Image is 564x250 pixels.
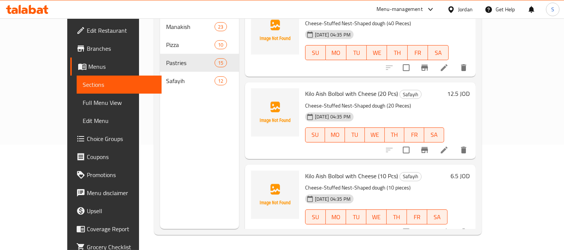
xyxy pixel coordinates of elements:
[346,209,366,224] button: TU
[87,188,156,197] span: Menu disclaimer
[407,129,421,140] span: FR
[77,112,162,130] a: Edit Menu
[387,209,407,224] button: TH
[305,127,325,142] button: SU
[308,129,322,140] span: SU
[87,134,156,143] span: Choice Groups
[328,129,342,140] span: MO
[160,18,239,36] div: Manakish23
[368,129,382,140] span: WE
[166,58,215,67] span: Pastries
[87,44,156,53] span: Branches
[88,62,156,71] span: Menus
[427,209,448,224] button: SA
[411,47,425,58] span: FR
[305,209,326,224] button: SU
[87,206,156,215] span: Upsell
[70,39,162,58] a: Branches
[416,223,434,241] button: Branch-specific-item
[160,54,239,72] div: Pastries15
[215,41,226,48] span: 10
[369,212,384,223] span: WE
[251,88,299,136] img: Kilo Aish Bolbol with Cheese (20 Pcs)
[428,45,448,60] button: SA
[366,209,387,224] button: WE
[455,141,473,159] button: delete
[83,98,156,107] span: Full Menu View
[305,88,398,99] span: Kilo Aish Bolbol with Cheese (20 Pcs)
[345,127,365,142] button: TU
[326,209,346,224] button: MO
[440,145,449,155] a: Edit menu item
[166,40,215,49] span: Pizza
[455,59,473,77] button: delete
[160,72,239,90] div: Safayih12
[305,45,326,60] button: SU
[377,5,423,14] div: Menu-management
[83,80,156,89] span: Sections
[398,224,414,240] span: Select to update
[251,6,299,55] img: Kilo Aish Bolbol with Cheese (40 Pieces)
[410,212,424,223] span: FR
[424,127,444,142] button: SA
[404,127,424,142] button: FR
[77,94,162,112] a: Full Menu View
[349,212,363,223] span: TU
[87,224,156,233] span: Coverage Report
[308,47,323,58] span: SU
[399,172,422,181] div: Safayih
[408,45,428,60] button: FR
[390,47,404,58] span: TH
[370,47,384,58] span: WE
[400,90,421,99] span: Safayih
[385,127,405,142] button: TH
[70,184,162,202] a: Menu disclaimer
[387,45,407,60] button: TH
[346,45,367,60] button: TU
[251,171,299,219] img: Kilo Aish Bolbol with Cheese (10 Pcs)
[70,130,162,148] a: Choice Groups
[325,127,345,142] button: MO
[83,116,156,125] span: Edit Menu
[407,209,427,224] button: FR
[166,76,215,85] span: Safayih
[400,172,421,181] span: Safayih
[398,60,414,76] span: Select to update
[551,5,554,14] span: S
[160,15,239,93] nav: Menu sections
[399,90,422,99] div: Safayih
[312,113,354,120] span: [DATE] 04:35 PM
[440,227,449,236] a: Edit menu item
[215,40,227,49] div: items
[70,166,162,184] a: Promotions
[70,148,162,166] a: Coupons
[329,212,343,223] span: MO
[440,63,449,72] a: Edit menu item
[308,212,323,223] span: SU
[305,170,398,182] span: Kilo Aish Bolbol with Cheese (10 Pcs)
[215,59,226,67] span: 15
[87,26,156,35] span: Edit Restaurant
[398,142,414,158] span: Select to update
[166,22,215,31] span: Manakish
[326,45,346,60] button: MO
[305,101,444,111] p: Cheese-Stuffed Nest-Shaped dough (20 Pieces)
[70,21,162,39] a: Edit Restaurant
[70,220,162,238] a: Coverage Report
[87,152,156,161] span: Coupons
[87,170,156,179] span: Promotions
[458,5,473,14] div: Jordan
[70,58,162,76] a: Menus
[367,45,387,60] button: WE
[215,77,226,85] span: 12
[312,31,354,38] span: [DATE] 04:35 PM
[160,36,239,54] div: Pizza10
[305,183,448,192] p: Cheese-Stuffed Nest-Shaped dough (10 pieces)
[215,23,226,30] span: 23
[365,127,385,142] button: WE
[447,88,470,99] h6: 12.5 JOD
